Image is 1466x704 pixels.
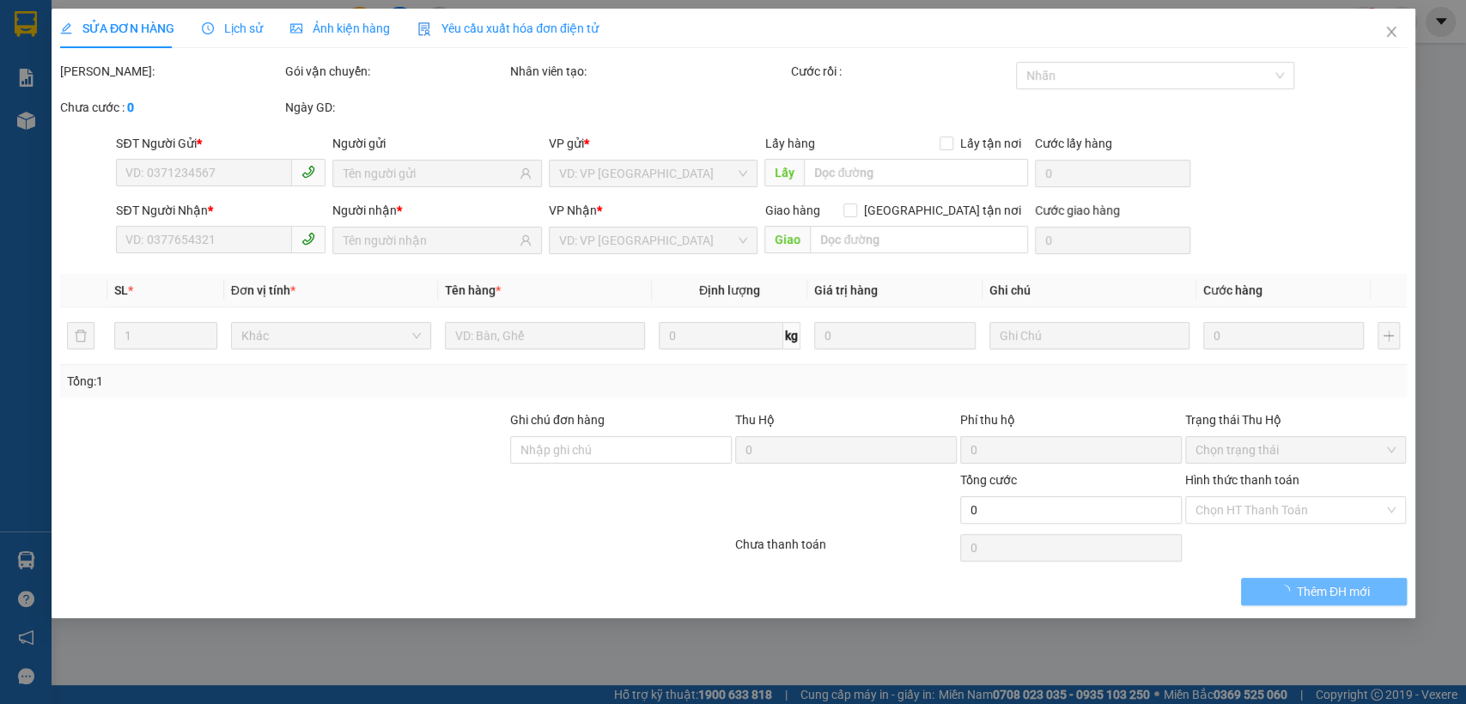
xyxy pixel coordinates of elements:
[804,159,1028,186] input: Dọc đường
[1277,585,1296,597] span: loading
[953,134,1028,153] span: Lấy tận nơi
[60,98,282,117] div: Chưa cước :
[1384,25,1397,39] span: close
[116,201,325,220] div: SĐT Người Nhận
[791,62,1013,81] div: Cước rồi :
[290,21,390,35] span: Ảnh kiện hàng
[60,22,72,34] span: edit
[1035,160,1190,187] input: Cước lấy hàng
[764,203,819,217] span: Giao hàng
[764,137,814,150] span: Lấy hàng
[417,21,599,35] span: Yêu cầu xuất hóa đơn điện tử
[231,283,295,297] span: Đơn vị tính
[510,62,788,81] div: Nhân viên tạo:
[520,234,532,246] span: user
[549,203,597,217] span: VP Nhận
[343,164,516,183] input: Tên người gửi
[445,283,501,297] span: Tên hàng
[67,322,94,349] button: delete
[814,322,976,349] input: 0
[733,535,958,565] div: Chưa thanh toán
[510,436,732,464] input: Ghi chú đơn hàng
[1184,473,1299,487] label: Hình thức thanh toán
[764,159,804,186] span: Lấy
[343,231,516,250] input: Tên người nhận
[417,22,431,36] img: icon
[290,22,302,34] span: picture
[285,62,507,81] div: Gói vận chuyển:
[734,413,774,427] span: Thu Hộ
[520,167,532,179] span: user
[202,21,263,35] span: Lịch sử
[857,201,1028,220] span: [GEOGRAPHIC_DATA] tận nơi
[1241,578,1406,605] button: Thêm ĐH mới
[783,322,800,349] span: kg
[988,322,1189,349] input: Ghi Chú
[1195,437,1396,463] span: Chọn trạng thái
[1035,227,1190,254] input: Cước giao hàng
[1378,322,1399,349] button: plus
[332,201,542,220] div: Người nhận
[959,410,1181,436] div: Phí thu hộ
[1035,203,1120,217] label: Cước giao hàng
[814,283,878,297] span: Giá trị hàng
[332,134,542,153] div: Người gửi
[60,62,282,81] div: [PERSON_NAME]:
[301,165,315,179] span: phone
[116,134,325,153] div: SĐT Người Gửi
[699,283,760,297] span: Định lượng
[510,413,605,427] label: Ghi chú đơn hàng
[1035,137,1112,150] label: Cước lấy hàng
[1366,9,1414,57] button: Close
[959,473,1016,487] span: Tổng cước
[810,226,1028,253] input: Dọc đường
[60,21,174,35] span: SỬA ĐƠN HÀNG
[202,22,214,34] span: clock-circle
[127,100,134,114] b: 0
[549,134,758,153] div: VP gửi
[285,98,507,117] div: Ngày GD:
[1202,283,1262,297] span: Cước hàng
[67,372,567,391] div: Tổng: 1
[1296,582,1369,601] span: Thêm ĐH mới
[1202,322,1364,349] input: 0
[764,226,810,253] span: Giao
[445,322,645,349] input: VD: Bàn, Ghế
[301,232,315,246] span: phone
[982,274,1195,307] th: Ghi chú
[114,283,128,297] span: SL
[1184,410,1406,429] div: Trạng thái Thu Hộ
[241,323,421,349] span: Khác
